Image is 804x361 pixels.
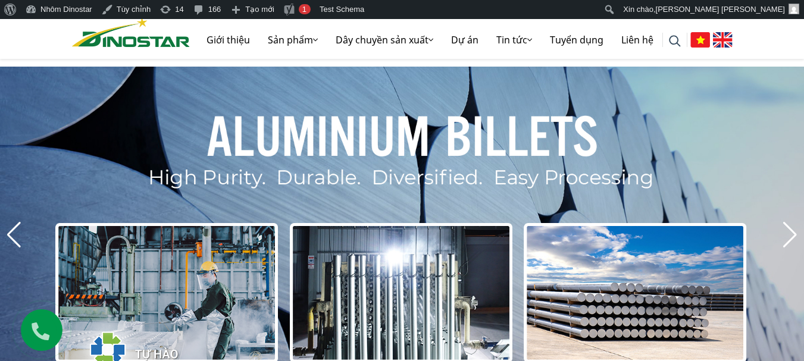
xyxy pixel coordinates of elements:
a: Dự án [442,21,487,59]
img: search [669,35,681,47]
a: Tin tức [487,21,541,59]
a: Giới thiệu [198,21,259,59]
div: Previous slide [6,222,22,248]
a: Liên hệ [612,21,662,59]
a: Sản phẩm [259,21,327,59]
img: Tiếng Việt [690,32,710,48]
div: Next slide [782,222,798,248]
img: English [713,32,733,48]
a: Dây chuyền sản xuất [327,21,442,59]
span: 1 [302,5,306,14]
span: [PERSON_NAME] [PERSON_NAME] [656,5,785,14]
a: Nhôm Dinostar [72,15,190,46]
img: Nhôm Dinostar [72,17,190,47]
a: Tuyển dụng [541,21,612,59]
